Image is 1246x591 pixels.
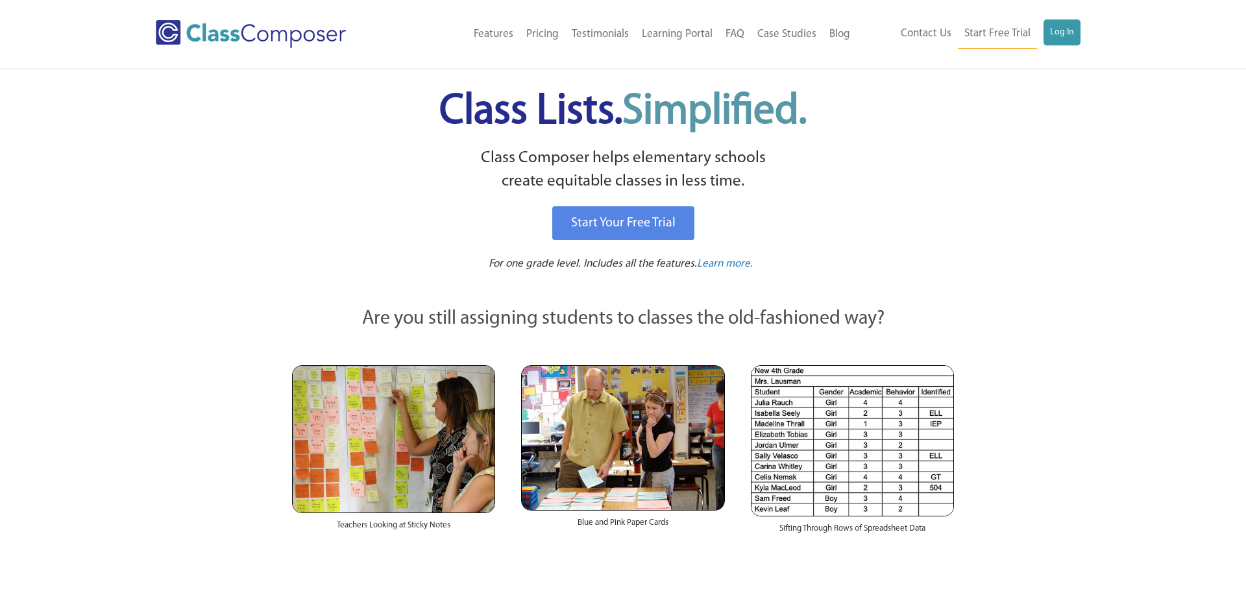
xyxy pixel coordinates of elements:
a: Features [467,20,520,49]
div: Blue and Pink Paper Cards [521,511,724,542]
a: Case Studies [751,20,823,49]
div: Teachers Looking at Sticky Notes [292,513,495,544]
a: Learn more. [697,256,753,272]
a: Start Your Free Trial [552,206,694,240]
a: Learning Portal [635,20,719,49]
span: For one grade level. Includes all the features. [489,258,697,269]
a: FAQ [719,20,751,49]
span: Start Your Free Trial [571,217,676,230]
span: Class Lists. [439,91,807,133]
a: Log In [1044,19,1081,45]
a: Contact Us [894,19,958,48]
img: Blue and Pink Paper Cards [521,365,724,510]
a: Pricing [520,20,565,49]
span: Learn more. [697,258,753,269]
p: Class Composer helps elementary schools create equitable classes in less time. [290,147,956,194]
img: Class Composer [156,20,346,48]
img: Spreadsheets [751,365,954,516]
nav: Header Menu [857,19,1081,49]
a: Testimonials [565,20,635,49]
span: Simplified. [622,91,807,133]
nav: Header Menu [399,20,857,49]
div: Sifting Through Rows of Spreadsheet Data [751,516,954,548]
a: Blog [823,20,857,49]
a: Start Free Trial [958,19,1037,49]
img: Teachers Looking at Sticky Notes [292,365,495,513]
p: Are you still assigning students to classes the old-fashioned way? [292,305,954,333]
